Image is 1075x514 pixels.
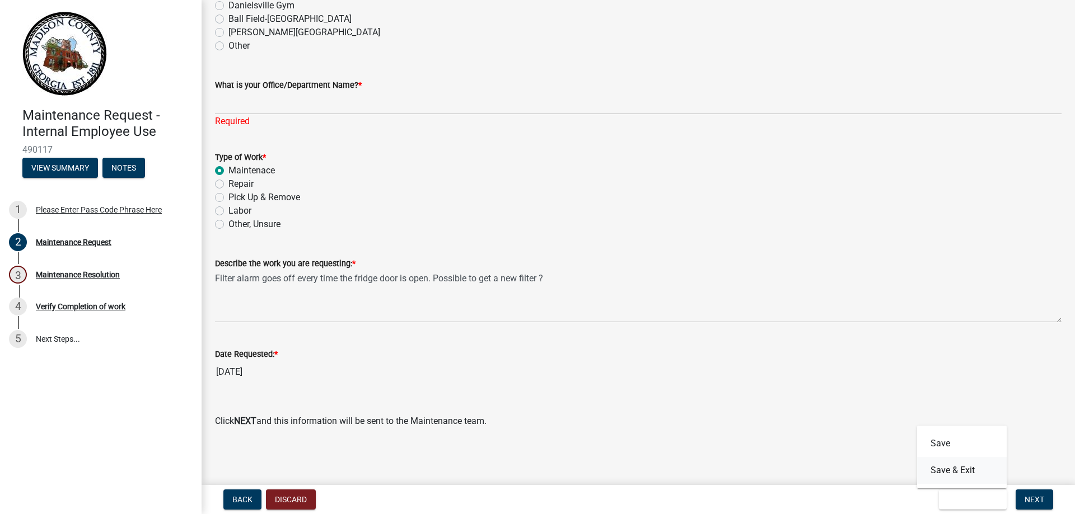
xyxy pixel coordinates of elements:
[22,144,179,155] span: 490117
[9,298,27,315] div: 4
[215,154,266,162] label: Type of Work
[228,218,281,231] label: Other, Unsure
[36,206,162,214] div: Please Enter Pass Code Phrase Here
[36,271,120,279] div: Maintenance Resolution
[9,201,27,219] div: 1
[215,115,1062,128] div: Required
[228,164,275,177] label: Maintenace
[215,260,356,268] label: Describe the work you are requesting:
[215,82,362,89] label: What is your Office/Department Name?
[36,303,125,310] div: Verify Completion of work
[917,426,1007,488] div: Save & Exit
[228,191,300,204] label: Pick Up & Remove
[917,457,1007,484] button: Save & Exit
[1016,489,1053,510] button: Next
[266,489,316,510] button: Discard
[234,416,256,426] strong: NEXT
[22,158,98,178] button: View Summary
[102,164,145,173] wm-modal-confirm: Notes
[228,26,380,39] label: [PERSON_NAME][GEOGRAPHIC_DATA]
[1025,495,1044,504] span: Next
[36,238,111,246] div: Maintenance Request
[939,489,1007,510] button: Save & Exit
[228,12,352,26] label: Ball Field-[GEOGRAPHIC_DATA]
[9,233,27,251] div: 2
[228,204,251,218] label: Labor
[228,39,250,53] label: Other
[917,430,1007,457] button: Save
[9,266,27,284] div: 3
[102,158,145,178] button: Notes
[223,489,261,510] button: Back
[948,495,991,504] span: Save & Exit
[22,12,107,96] img: Madison County, Georgia
[215,351,278,359] label: Date Requested:
[9,330,27,348] div: 5
[22,164,98,173] wm-modal-confirm: Summary
[215,414,1062,428] p: Click and this information will be sent to the Maintenance team.
[232,495,253,504] span: Back
[22,107,193,140] h4: Maintenance Request - Internal Employee Use
[228,177,254,191] label: Repair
